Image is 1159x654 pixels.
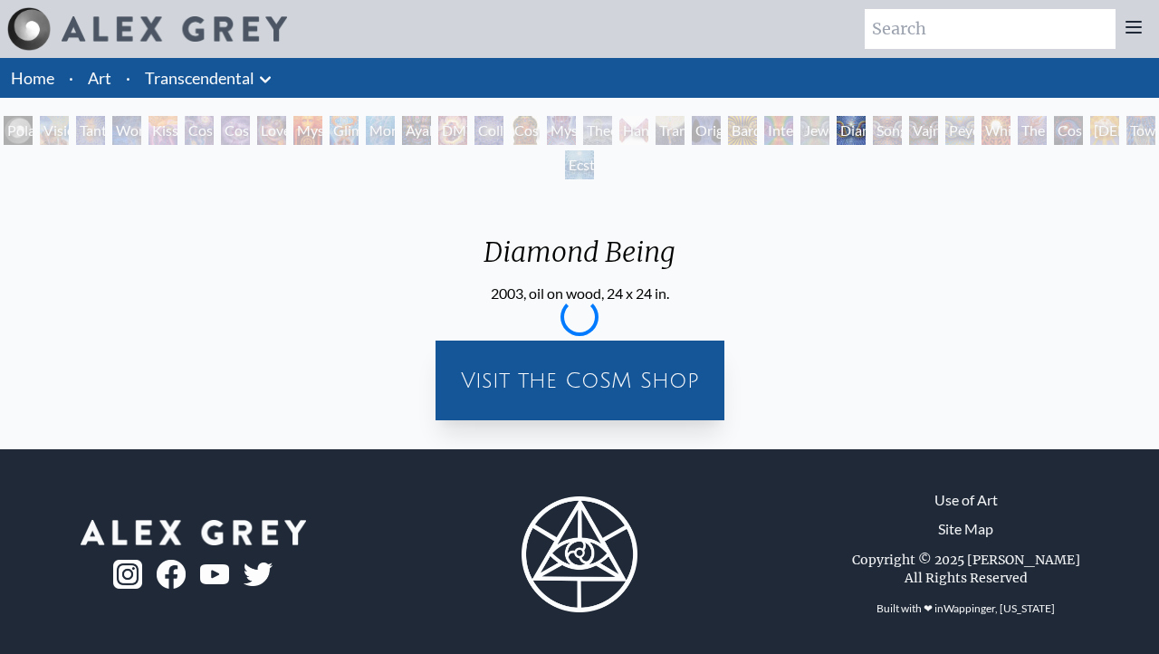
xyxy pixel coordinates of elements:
div: Wonder [112,116,141,145]
div: Song of Vajra Being [873,116,902,145]
div: Diamond Being [469,236,690,283]
li: · [119,58,138,98]
a: Site Map [938,518,993,540]
div: Transfiguration [656,116,685,145]
img: youtube-logo.png [200,564,229,585]
img: twitter-logo.png [244,563,273,586]
div: Collective Vision [474,116,503,145]
img: ig-logo.png [113,560,142,589]
div: Love is a Cosmic Force [257,116,286,145]
div: Visionary Origin of Language [40,116,69,145]
div: All Rights Reserved [905,569,1028,587]
div: Ayahuasca Visitation [402,116,431,145]
div: Polar Unity Spiral [4,116,33,145]
a: Home [11,68,54,88]
div: White Light [982,116,1011,145]
div: [DEMOGRAPHIC_DATA] [1090,116,1119,145]
div: Peyote Being [945,116,974,145]
a: Wappinger, [US_STATE] [943,601,1055,615]
div: Diamond Being [837,116,866,145]
div: Hands that See [619,116,648,145]
li: · [62,58,81,98]
div: Built with ❤ in [869,594,1062,623]
div: Interbeing [764,116,793,145]
div: Tantra [76,116,105,145]
a: Art [88,65,111,91]
div: The Great Turn [1018,116,1047,145]
a: Use of Art [934,489,998,511]
div: Cosmic Consciousness [1054,116,1083,145]
div: Cosmic Creativity [185,116,214,145]
div: Mysteriosa 2 [293,116,322,145]
div: Cosmic Artist [221,116,250,145]
div: Bardo Being [728,116,757,145]
div: Theologue [583,116,612,145]
div: Cosmic [DEMOGRAPHIC_DATA] [511,116,540,145]
img: fb-logo.png [157,560,186,589]
div: Toward the One [1126,116,1155,145]
div: Vajra Being [909,116,938,145]
a: Transcendental [145,65,254,91]
div: 2003, oil on wood, 24 x 24 in. [469,283,690,304]
div: Kiss of the [MEDICAL_DATA] [148,116,177,145]
div: Glimpsing the Empyrean [330,116,359,145]
div: Mystic Eye [547,116,576,145]
a: Visit the CoSM Shop [446,351,714,409]
div: DMT - The Spirit Molecule [438,116,467,145]
div: Original Face [692,116,721,145]
div: Monochord [366,116,395,145]
input: Search [865,9,1116,49]
div: Jewel Being [800,116,829,145]
div: Copyright © 2025 [PERSON_NAME] [852,551,1080,569]
div: Ecstasy [565,150,594,179]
